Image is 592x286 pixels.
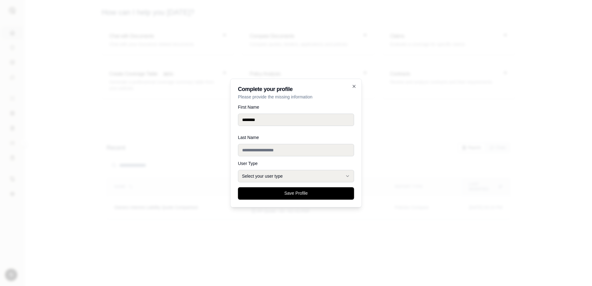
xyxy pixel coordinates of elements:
button: Save Profile [238,187,354,200]
p: Please provide the missing information [238,94,354,100]
label: First Name [238,105,354,109]
h2: Complete your profile [238,86,354,92]
label: Last Name [238,135,354,140]
label: User Type [238,161,354,166]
